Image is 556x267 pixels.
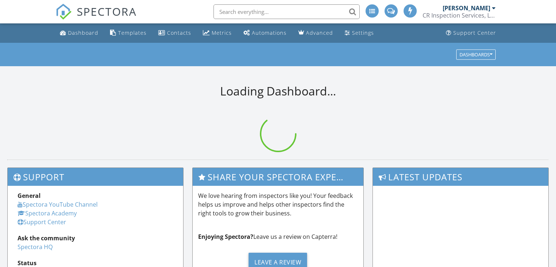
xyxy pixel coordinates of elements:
div: Ask the community [18,234,173,242]
a: Spectora Academy [18,209,77,217]
strong: General [18,192,41,200]
strong: Enjoying Spectora? [198,233,253,241]
span: SPECTORA [77,4,137,19]
a: SPECTORA [56,10,137,25]
a: Spectora HQ [18,243,53,251]
div: Metrics [212,29,232,36]
div: Advanced [306,29,333,36]
div: Automations [252,29,287,36]
a: Settings [342,26,377,40]
h3: Support [8,168,183,186]
p: Leave us a review on Capterra! [198,232,358,241]
a: Support Center [18,218,66,226]
div: Contacts [167,29,191,36]
div: Dashboards [459,52,492,57]
button: Dashboards [456,49,496,60]
a: Spectora YouTube Channel [18,200,98,208]
a: Support Center [443,26,499,40]
div: [PERSON_NAME] [443,4,490,12]
a: Templates [107,26,150,40]
div: Support Center [453,29,496,36]
a: Metrics [200,26,235,40]
div: Settings [352,29,374,36]
a: Automations (Basic) [241,26,290,40]
h3: Latest Updates [373,168,548,186]
div: Dashboard [68,29,98,36]
input: Search everything... [213,4,360,19]
h3: Share Your Spectora Experience [193,168,364,186]
div: Templates [118,29,147,36]
a: Advanced [295,26,336,40]
img: The Best Home Inspection Software - Spectora [56,4,72,20]
div: CR Inspection Services, LLC [423,12,496,19]
a: Dashboard [57,26,101,40]
a: Contacts [155,26,194,40]
p: We love hearing from inspectors like you! Your feedback helps us improve and helps other inspecto... [198,191,358,218]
